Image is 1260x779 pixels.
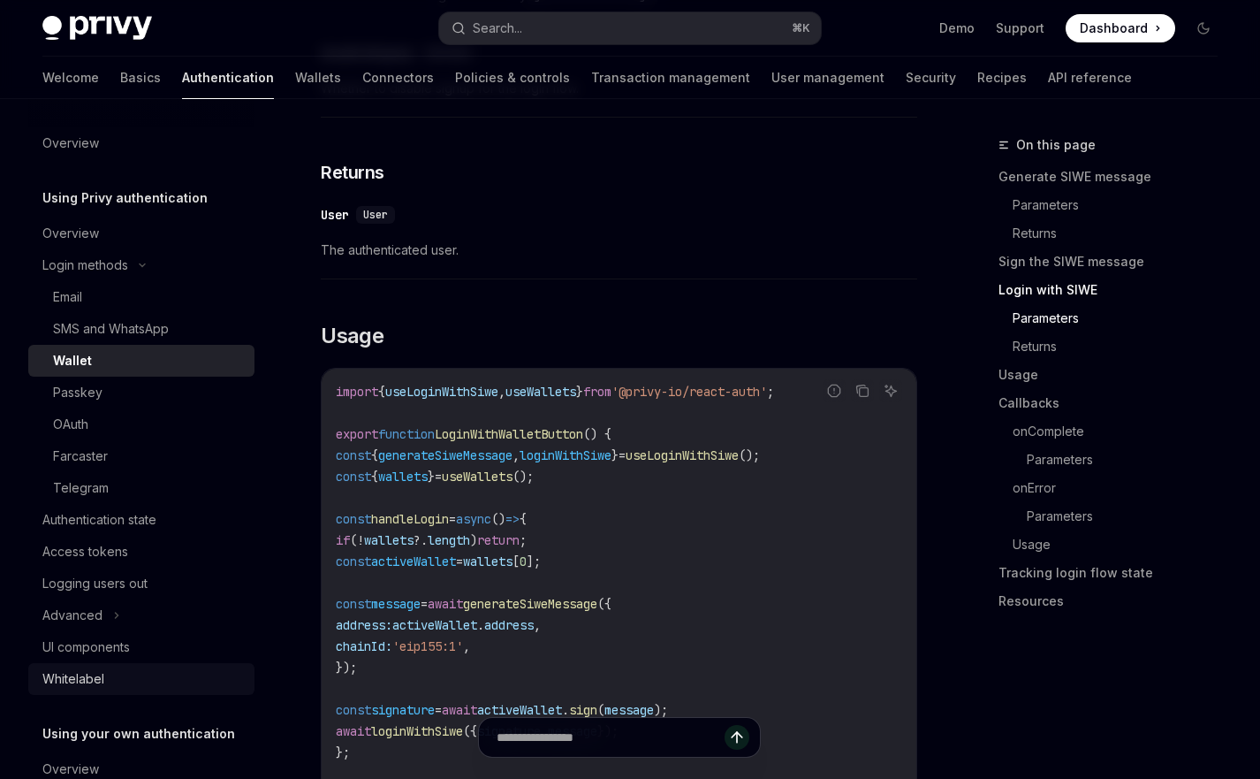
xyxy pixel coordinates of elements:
span: message [604,702,654,718]
span: export [336,426,378,442]
div: UI components [42,637,130,658]
div: Authentication state [42,509,156,531]
span: } [611,447,619,463]
a: Overview [28,127,254,159]
div: Passkey [53,382,102,403]
span: if [336,532,350,548]
a: Authentication [182,57,274,99]
span: ( [597,702,604,718]
span: () { [583,426,611,442]
a: Whitelabel [28,663,254,695]
span: { [371,447,378,463]
span: = [456,554,463,569]
span: 0 [520,554,527,569]
a: Parameters [1027,502,1232,531]
span: { [520,511,527,527]
a: Farcaster [28,440,254,472]
a: Telegram [28,472,254,504]
span: ); [654,702,668,718]
span: ]; [527,554,541,569]
a: Overview [28,218,254,249]
span: = [435,469,442,485]
a: Sign the SIWE message [998,248,1232,276]
span: { [371,469,378,485]
span: = [449,511,456,527]
a: onComplete [1013,417,1232,446]
div: Search... [473,18,522,39]
div: Farcaster [53,446,108,467]
span: signature [371,702,435,718]
a: UI components [28,631,254,663]
span: () [491,511,505,527]
span: , [463,638,470,654]
a: Callbacks [998,389,1232,417]
span: const [336,469,371,485]
span: wallets [378,469,428,485]
span: chainId: [336,638,392,654]
button: Toggle dark mode [1189,14,1218,42]
span: , [534,617,541,633]
div: Access tokens [42,541,128,562]
a: Usage [1013,531,1232,559]
a: Wallets [295,57,341,99]
span: ({ [597,596,611,612]
h5: Using Privy authentication [42,187,208,209]
span: ! [357,532,364,548]
div: Advanced [42,605,102,626]
span: await [442,702,477,718]
span: Usage [321,322,383,350]
span: [ [512,554,520,569]
span: from [583,384,611,400]
span: 'eip155:1' [392,638,463,654]
div: Logging users out [42,573,148,594]
span: message [371,596,421,612]
div: SMS and WhatsApp [53,318,169,340]
a: Parameters [1013,191,1232,219]
div: User [321,206,349,224]
a: Transaction management [591,57,750,99]
span: (); [512,469,534,485]
a: Dashboard [1066,14,1175,42]
span: On this page [1016,134,1096,156]
span: . [477,617,484,633]
a: Passkey [28,377,254,409]
div: Login methods [42,255,128,276]
span: { [378,384,385,400]
span: activeWallet [371,554,456,569]
span: await [428,596,463,612]
h5: Using your own authentication [42,723,235,745]
span: useLoginWithSiwe [385,384,498,400]
span: ; [767,384,774,400]
span: activeWallet [392,617,477,633]
button: Ask AI [879,379,902,402]
a: Returns [1013,219,1232,248]
a: onError [1013,474,1232,502]
span: '@privy-io/react-auth' [611,384,767,400]
a: Authentication state [28,504,254,536]
span: generateSiweMessage [378,447,512,463]
span: function [378,426,435,442]
span: , [512,447,520,463]
span: wallets [463,554,512,569]
span: Dashboard [1080,19,1148,37]
span: generateSiweMessage [463,596,597,612]
div: Wallet [53,350,92,371]
span: = [619,447,626,463]
span: return [477,532,520,548]
span: const [336,511,371,527]
span: LoginWithWalletButton [435,426,583,442]
a: Login with SIWE [998,276,1232,304]
span: useWallets [442,469,512,485]
a: Connectors [362,57,434,99]
button: Search...⌘K [439,12,822,44]
span: const [336,702,371,718]
span: const [336,447,371,463]
span: sign [569,702,597,718]
span: = [421,596,428,612]
span: handleLogin [371,511,449,527]
span: => [505,511,520,527]
a: Tracking login flow state [998,559,1232,587]
span: } [428,469,435,485]
span: ⌘ K [792,21,810,35]
button: Send message [725,725,749,750]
